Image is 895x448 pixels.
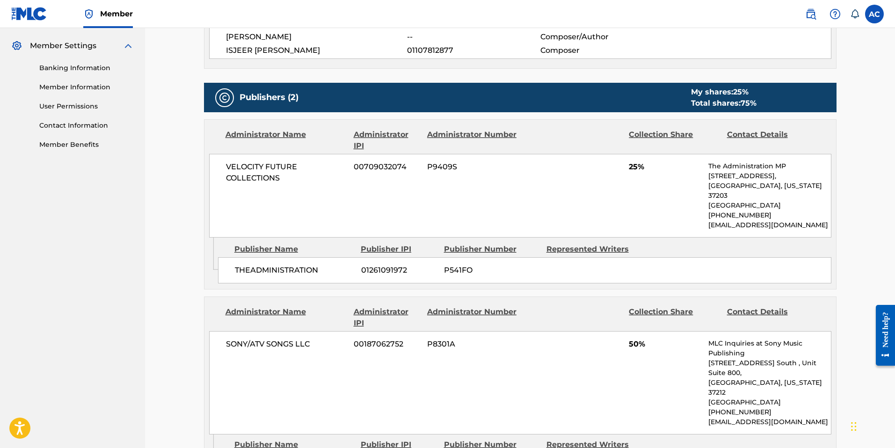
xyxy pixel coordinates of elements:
[39,101,134,111] a: User Permissions
[354,129,420,152] div: Administrator IPI
[741,99,757,108] span: 75 %
[427,339,518,350] span: P8301A
[805,8,816,20] img: search
[865,5,884,23] div: User Menu
[354,306,420,329] div: Administrator IPI
[733,87,749,96] span: 25 %
[39,63,134,73] a: Banking Information
[727,129,818,152] div: Contact Details
[444,265,539,276] span: P541FO
[83,8,95,20] img: Top Rightsholder
[546,244,642,255] div: Represented Writers
[691,87,757,98] div: My shares:
[830,8,841,20] img: help
[235,265,354,276] span: THEADMINISTRATION
[869,298,895,373] iframe: Resource Center
[234,244,354,255] div: Publisher Name
[708,201,830,210] p: [GEOGRAPHIC_DATA]
[708,210,830,220] p: [PHONE_NUMBER]
[11,7,47,21] img: MLC Logo
[39,140,134,150] a: Member Benefits
[629,129,720,152] div: Collection Share
[226,129,347,152] div: Administrator Name
[226,45,407,56] span: ISJEER [PERSON_NAME]
[30,40,96,51] span: Member Settings
[540,31,662,43] span: Composer/Author
[361,244,437,255] div: Publisher IPI
[39,82,134,92] a: Member Information
[427,161,518,173] span: P9409S
[354,161,420,173] span: 00709032074
[39,121,134,130] a: Contact Information
[100,8,133,19] span: Member
[123,40,134,51] img: expand
[708,397,830,407] p: [GEOGRAPHIC_DATA]
[427,129,518,152] div: Administrator Number
[629,161,701,173] span: 25%
[708,171,830,181] p: [STREET_ADDRESS],
[226,161,347,184] span: VELOCITY FUTURE COLLECTIONS
[407,31,540,43] span: --
[708,339,830,358] p: MLC Inquiries at Sony Music Publishing
[354,339,420,350] span: 00187062752
[427,306,518,329] div: Administrator Number
[691,98,757,109] div: Total shares:
[11,40,22,51] img: Member Settings
[801,5,820,23] a: Public Search
[848,403,895,448] iframe: Chat Widget
[708,181,830,201] p: [GEOGRAPHIC_DATA], [US_STATE] 37203
[708,220,830,230] p: [EMAIL_ADDRESS][DOMAIN_NAME]
[226,339,347,350] span: SONY/ATV SONGS LLC
[444,244,539,255] div: Publisher Number
[708,417,830,427] p: [EMAIL_ADDRESS][DOMAIN_NAME]
[826,5,844,23] div: Help
[850,9,859,19] div: Notifications
[361,265,437,276] span: 01261091972
[226,306,347,329] div: Administrator Name
[407,45,540,56] span: 01107812877
[226,31,407,43] span: [PERSON_NAME]
[708,161,830,171] p: The Administration MP
[219,92,230,103] img: Publishers
[708,407,830,417] p: [PHONE_NUMBER]
[240,92,298,103] h5: Publishers (2)
[727,306,818,329] div: Contact Details
[540,45,662,56] span: Composer
[629,339,701,350] span: 50%
[629,306,720,329] div: Collection Share
[708,378,830,397] p: [GEOGRAPHIC_DATA], [US_STATE] 37212
[851,412,857,441] div: Drag
[708,358,830,378] p: [STREET_ADDRESS] South , Unit Suite 800,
